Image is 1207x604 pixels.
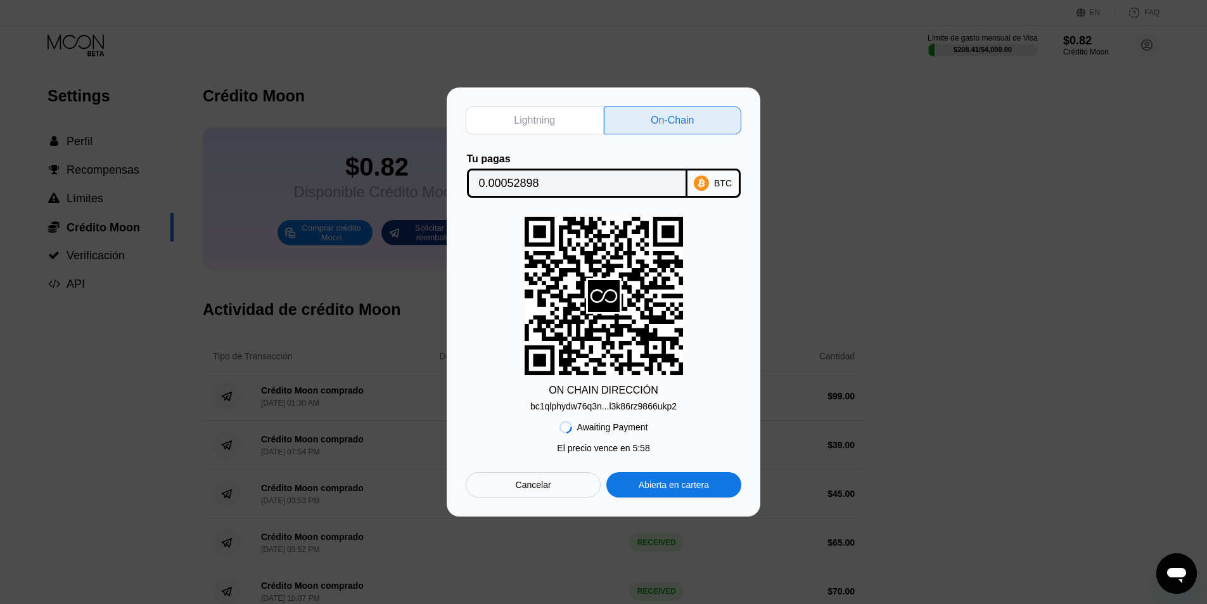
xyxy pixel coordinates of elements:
div: Cancelar [466,472,601,498]
div: ON CHAIN DIRECCIÓN [549,385,658,396]
div: Abierta en cartera [606,472,741,498]
div: Abierta en cartera [639,479,709,491]
div: bc1qlphydw76q3n...l3k86rz9866ukp2 [530,401,677,411]
div: On-Chain [604,106,742,134]
div: Lightning [514,114,555,127]
iframe: Botón para iniciar la ventana de mensajería [1156,553,1197,594]
div: Lightning [466,106,604,134]
div: On-Chain [651,114,694,127]
div: bc1qlphydw76q3n...l3k86rz9866ukp2 [530,396,677,411]
div: Tu pagasBTC [466,153,741,198]
div: Tu pagas [467,153,687,165]
div: BTC [714,178,732,188]
span: 5 : 58 [632,443,649,453]
div: El precio vence en [557,443,649,453]
div: Awaiting Payment [577,422,648,432]
div: Cancelar [516,479,551,491]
